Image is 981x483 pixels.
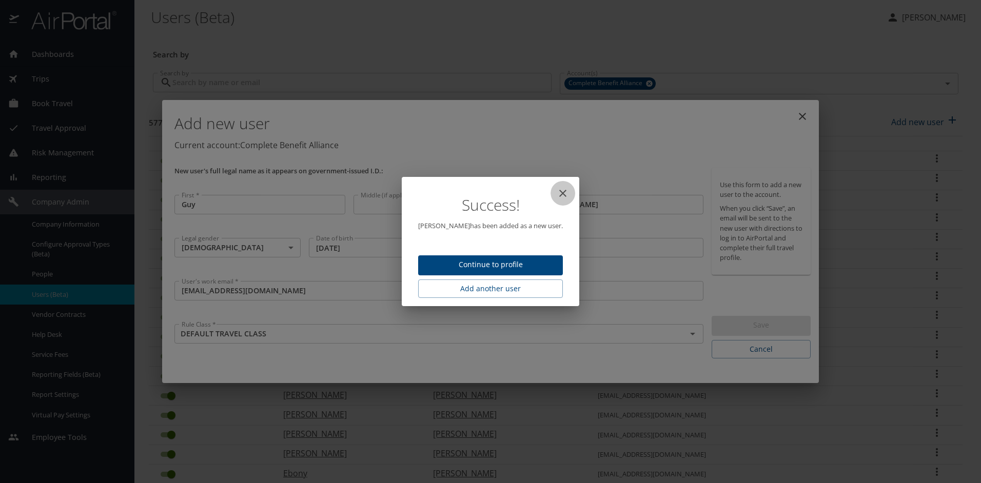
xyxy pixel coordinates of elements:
[426,258,555,271] span: Continue to profile
[426,283,555,295] span: Add another user
[418,255,563,275] button: Continue to profile
[551,181,575,206] button: close
[418,221,563,231] p: [PERSON_NAME] has been added as a new user.
[418,197,563,213] h1: Success!
[418,279,563,298] button: Add another user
